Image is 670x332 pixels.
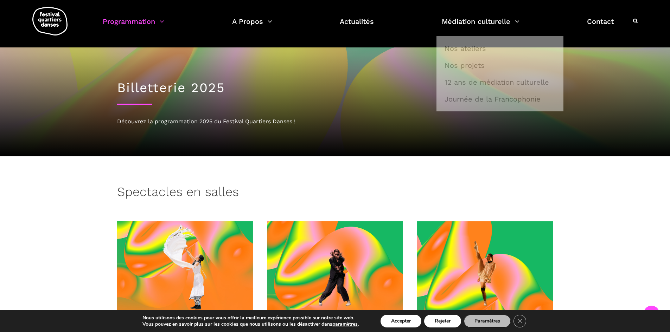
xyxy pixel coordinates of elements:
button: Paramètres [464,315,511,327]
a: Programmation [103,15,164,36]
div: Découvrez la programmation 2025 du Festival Quartiers Danses ! [117,117,553,126]
a: Nos ateliers [440,40,560,57]
button: Close GDPR Cookie Banner [513,315,526,327]
a: A Propos [232,15,272,36]
button: paramètres [332,321,358,327]
a: Nos projets [440,57,560,73]
a: Actualités [340,15,374,36]
img: logo-fqd-med [32,7,68,35]
p: Vous pouvez en savoir plus sur les cookies que nous utilisons ou les désactiver dans . [142,321,359,327]
a: Médiation culturelle [442,15,519,36]
button: Accepter [381,315,421,327]
a: Contact [587,15,614,36]
a: Journée de la Francophonie [440,91,560,107]
p: Nous utilisons des cookies pour vous offrir la meilleure expérience possible sur notre site web. [142,315,359,321]
h3: Spectacles en salles [117,184,239,202]
a: 12 ans de médiation culturelle [440,74,560,90]
h1: Billetterie 2025 [117,80,553,96]
button: Rejeter [424,315,461,327]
